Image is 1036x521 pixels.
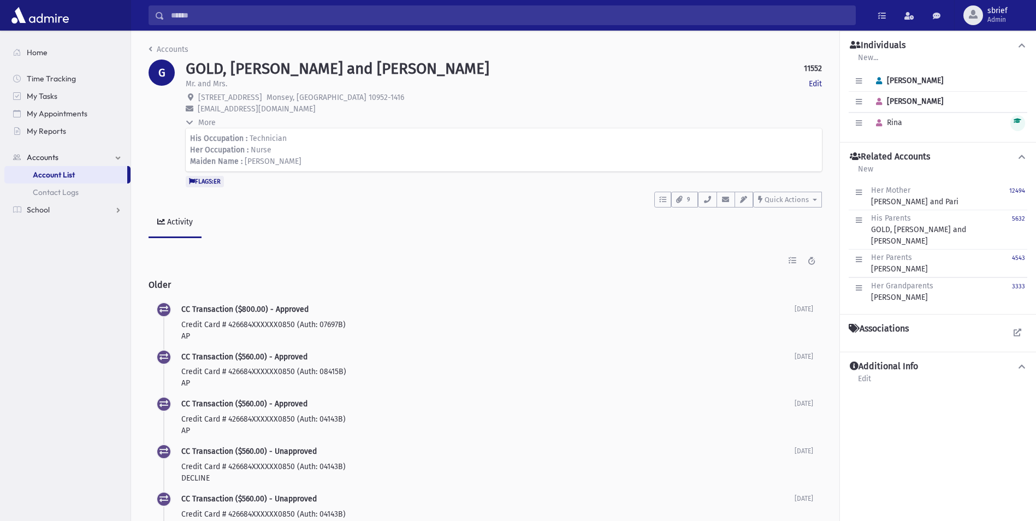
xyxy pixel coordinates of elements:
a: Edit [809,78,822,90]
nav: breadcrumb [149,44,188,60]
span: CC Transaction ($560.00) - Unapproved [181,447,317,456]
a: New [857,163,874,182]
span: Monsey, [GEOGRAPHIC_DATA] 10952-1416 [267,93,404,102]
span: [PERSON_NAME] [245,157,301,166]
span: [STREET_ADDRESS] [198,93,262,102]
div: [PERSON_NAME] [871,280,933,303]
a: 4543 [1012,252,1025,275]
span: [DATE] [795,353,813,360]
a: Contact Logs [4,183,131,201]
span: Her Grandparents [871,281,933,291]
div: [PERSON_NAME] [871,252,928,275]
span: CC Transaction ($800.00) - Approved [181,305,309,314]
button: Individuals [849,40,1027,51]
span: Accounts [27,152,58,162]
span: My Appointments [27,109,87,119]
span: Home [27,48,48,57]
a: My Reports [4,122,131,140]
a: Edit [857,372,872,392]
a: Time Tracking [4,70,131,87]
p: Mr. and Mrs. [186,78,227,90]
span: My Tasks [27,91,57,101]
span: My Reports [27,126,66,136]
div: G [149,60,175,86]
span: Admin [987,15,1008,24]
span: Rina [871,118,902,127]
a: Home [4,44,131,61]
p: AP [181,330,795,342]
p: Credit Card # 426684XXXXXX0850 (Auth: 07697B) [181,319,795,330]
strong: His Occupation : [190,134,247,143]
h4: Individuals [850,40,905,51]
span: CC Transaction ($560.00) - Approved [181,399,307,408]
span: Time Tracking [27,74,76,84]
span: Nurse [251,145,271,155]
a: School [4,201,131,218]
span: [PERSON_NAME] [871,76,944,85]
span: Her Parents [871,253,912,262]
p: DECLINE [181,472,795,484]
span: CC Transaction ($560.00) - Unapproved [181,494,317,504]
div: GOLD, [PERSON_NAME] and [PERSON_NAME] [871,212,1012,247]
a: 3333 [1012,280,1025,303]
small: 5632 [1012,215,1025,222]
div: [PERSON_NAME] and Pari [871,185,958,208]
a: Activity [149,208,202,238]
a: Account List [4,166,127,183]
button: 9 [671,192,698,208]
span: [DATE] [795,495,813,502]
a: Accounts [4,149,131,166]
h1: GOLD, [PERSON_NAME] and [PERSON_NAME] [186,60,489,78]
p: AP [181,425,795,436]
button: Additional Info [849,361,1027,372]
div: Activity [165,217,193,227]
h4: Associations [849,323,909,334]
span: Her Mother [871,186,910,195]
span: His Parents [871,214,911,223]
h4: Additional Info [850,361,918,372]
a: New... [857,51,879,71]
input: Search [164,5,855,25]
p: AP [181,377,795,389]
span: [DATE] [795,447,813,455]
strong: Her Occupation : [190,145,248,155]
small: 4543 [1012,254,1025,262]
span: [DATE] [795,305,813,313]
button: Quick Actions [753,192,822,208]
span: [DATE] [795,400,813,407]
strong: 11552 [804,63,822,74]
span: Contact Logs [33,187,79,197]
span: FLAGS:ER [186,176,224,187]
span: Technician [250,134,287,143]
a: My Tasks [4,87,131,105]
span: 9 [684,195,693,205]
p: Credit Card # 426684XXXXXX0850 (Auth: 04143B) [181,461,795,472]
small: 3333 [1012,283,1025,290]
button: Related Accounts [849,151,1027,163]
span: sbrief [987,7,1008,15]
h4: Related Accounts [850,151,930,163]
img: AdmirePro [9,4,72,26]
span: [PERSON_NAME] [871,97,944,106]
h2: Older [149,271,822,299]
a: 12494 [1009,185,1025,208]
a: 5632 [1012,212,1025,247]
small: 12494 [1009,187,1025,194]
strong: Maiden Name : [190,157,242,166]
span: [EMAIL_ADDRESS][DOMAIN_NAME] [198,104,316,114]
span: Account List [33,170,75,180]
span: More [198,118,216,127]
a: My Appointments [4,105,131,122]
span: Quick Actions [765,196,809,204]
span: School [27,205,50,215]
p: Credit Card # 426684XXXXXX0850 (Auth: 04143B) [181,413,795,425]
span: CC Transaction ($560.00) - Approved [181,352,307,362]
a: Accounts [149,45,188,54]
p: Credit Card # 426684XXXXXX0850 (Auth: 04143B) [181,508,795,520]
button: More [186,117,217,128]
p: Credit Card # 426684XXXXXX0850 (Auth: 08415B) [181,366,795,377]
